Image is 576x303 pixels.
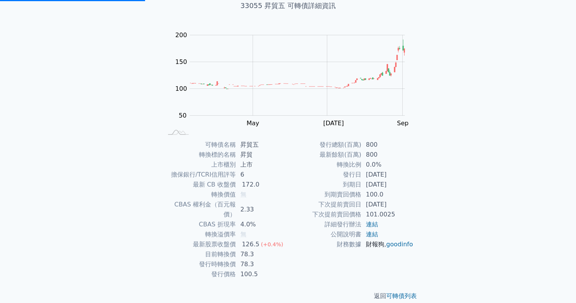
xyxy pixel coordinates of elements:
[288,190,361,200] td: 到期賣回價格
[288,200,361,210] td: 下次提前賣回日
[288,140,361,150] td: 發行總額(百萬)
[288,150,361,160] td: 最新餘額(百萬)
[240,231,246,238] span: 無
[175,85,187,92] tspan: 100
[163,259,236,269] td: 發行時轉換價
[361,160,414,170] td: 0.0%
[361,239,414,249] td: ,
[153,0,423,11] h1: 33055 昇貿五 可轉債詳細資訊
[163,200,236,219] td: CBAS 權利金（百元報價）
[236,219,288,229] td: 4.0%
[163,219,236,229] td: CBAS 折現率
[163,160,236,170] td: 上市櫃別
[236,269,288,279] td: 100.5
[288,170,361,180] td: 發行日
[288,219,361,229] td: 詳細發行辦法
[163,150,236,160] td: 轉換標的名稱
[153,292,423,301] p: 返回
[366,241,384,248] a: 財報狗
[171,31,416,142] g: Chart
[361,150,414,160] td: 800
[163,229,236,239] td: 轉換溢價率
[288,160,361,170] td: 轉換比例
[163,239,236,249] td: 最新股票收盤價
[361,140,414,150] td: 800
[261,241,283,247] span: (+0.4%)
[288,229,361,239] td: 公開說明書
[361,180,414,190] td: [DATE]
[246,120,259,127] tspan: May
[361,200,414,210] td: [DATE]
[288,239,361,249] td: 財務數據
[163,190,236,200] td: 轉換價值
[163,170,236,180] td: 擔保銀行/TCRI信用評等
[236,200,288,219] td: 2.33
[163,269,236,279] td: 發行價格
[179,112,186,119] tspan: 50
[236,170,288,180] td: 6
[386,241,413,248] a: goodinfo
[175,58,187,66] tspan: 150
[240,239,261,249] div: 126.5
[236,259,288,269] td: 78.3
[236,140,288,150] td: 昇貿五
[397,120,408,127] tspan: Sep
[163,140,236,150] td: 可轉債名稱
[163,249,236,259] td: 目前轉換價
[366,221,378,228] a: 連結
[361,190,414,200] td: 100.0
[361,170,414,180] td: [DATE]
[538,266,576,303] div: 聊天小工具
[288,210,361,219] td: 下次提前賣回價格
[366,231,378,238] a: 連結
[240,180,261,190] div: 172.0
[361,210,414,219] td: 101.0025
[240,191,246,198] span: 無
[386,292,417,300] a: 可轉債列表
[236,160,288,170] td: 上市
[175,31,187,39] tspan: 200
[323,120,344,127] tspan: [DATE]
[288,180,361,190] td: 到期日
[236,150,288,160] td: 昇貿
[163,180,236,190] td: 最新 CB 收盤價
[538,266,576,303] iframe: Chat Widget
[236,249,288,259] td: 78.3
